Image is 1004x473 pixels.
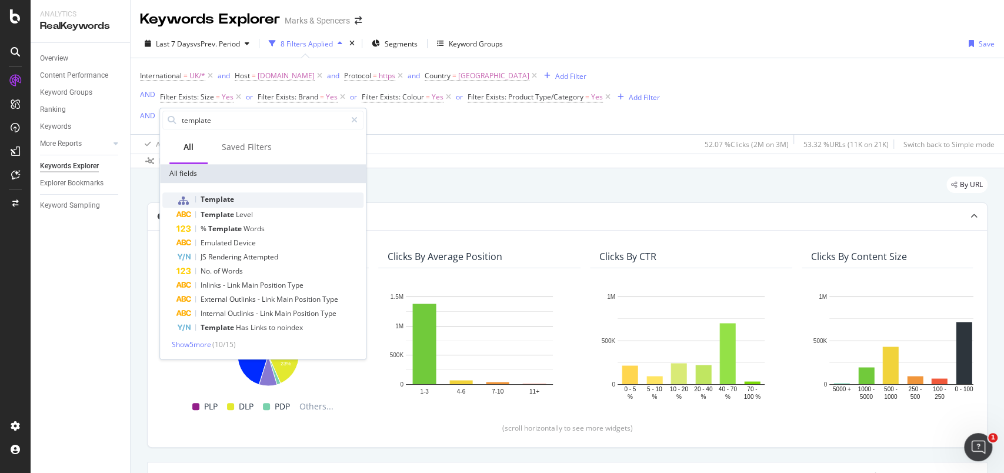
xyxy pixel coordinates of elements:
text: % [652,394,657,400]
text: 1-3 [420,388,429,395]
a: Ranking [40,104,122,116]
span: Link [262,294,276,304]
span: Template [208,224,244,234]
span: = [452,71,456,81]
span: Filter Exists: Brand [258,92,318,102]
div: More Reports [40,138,82,150]
span: Main [275,308,293,318]
span: Type [322,294,338,304]
div: and [408,71,420,81]
span: https [379,68,395,84]
span: Template [201,322,236,332]
span: = [426,92,430,102]
text: 500 [910,394,920,400]
span: Internal [201,308,228,318]
text: 500 - [884,387,898,393]
span: [GEOGRAPHIC_DATA] [458,68,529,84]
span: Type [321,308,336,318]
button: AND [140,89,155,100]
div: or [350,92,357,102]
text: 1.5M [391,294,403,300]
text: 1M [395,323,403,329]
div: Clicks By CTR [599,251,656,262]
button: and [218,70,230,81]
span: Link [260,308,275,318]
span: Yes [591,89,603,105]
span: Outlinks [228,308,256,318]
svg: A chart. [811,291,995,401]
svg: A chart. [599,291,783,401]
text: % [628,394,633,400]
text: % [676,394,682,400]
text: 0 [823,381,827,388]
div: times [347,38,357,49]
div: and [327,71,339,81]
span: Level [236,209,253,219]
span: Others... [295,399,338,414]
text: 23% [281,361,291,367]
span: Filter Exists: Size [160,92,214,102]
div: or [456,92,463,102]
div: and [218,71,230,81]
iframe: Intercom live chat [964,433,992,461]
button: Add Filter [613,90,660,104]
a: Keyword Groups [40,86,122,99]
span: - [258,294,262,304]
text: 5000 [860,394,873,400]
span: Link [227,280,242,290]
span: = [320,92,324,102]
span: = [252,71,256,81]
text: 20 - 40 [694,387,713,393]
span: Last 7 Days [156,39,194,49]
span: of [214,266,222,276]
div: Overview [40,52,68,65]
div: Marks & Spencers [285,15,350,26]
button: Apply [140,135,174,154]
span: Template [201,209,236,219]
button: or [246,91,253,102]
span: International [140,71,182,81]
span: - [256,308,260,318]
text: 40 - 70 [719,387,738,393]
text: 11+ [529,388,539,395]
div: AND [140,111,155,121]
span: Device [234,238,256,248]
text: 7-10 [492,388,503,395]
span: Attempted [244,252,278,262]
div: Explorer Bookmarks [40,177,104,189]
span: ( 10 / 15 ) [212,339,236,349]
span: Words [222,266,243,276]
text: 1000 [884,394,898,400]
div: Analytics [40,9,121,19]
text: 0 [400,381,403,388]
button: Keyword Groups [432,34,508,53]
a: Keywords [40,121,122,133]
span: = [216,92,220,102]
text: 0 - 100 [955,387,973,393]
span: Position [295,294,322,304]
span: Has [236,322,251,332]
span: JS [201,252,208,262]
span: Links [251,322,269,332]
span: Host [235,71,250,81]
span: Type [288,280,303,290]
span: vs Prev. Period [194,39,240,49]
button: or [350,91,357,102]
span: = [184,71,188,81]
span: Yes [432,89,443,105]
span: Words [244,224,265,234]
div: 52.07 % Clicks ( 2M on 3M ) [705,139,789,149]
text: % [725,394,731,400]
text: 70 - [747,387,757,393]
text: 250 [935,394,945,400]
div: (scroll horizontally to see more widgets) [162,423,973,433]
span: No. [201,266,214,276]
span: By URL [960,181,983,188]
button: Segments [367,34,422,53]
div: Keywords [40,121,71,133]
text: % [701,394,706,400]
span: - [223,280,227,290]
div: legacy label [946,176,988,193]
text: 10 - 20 [670,387,689,393]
